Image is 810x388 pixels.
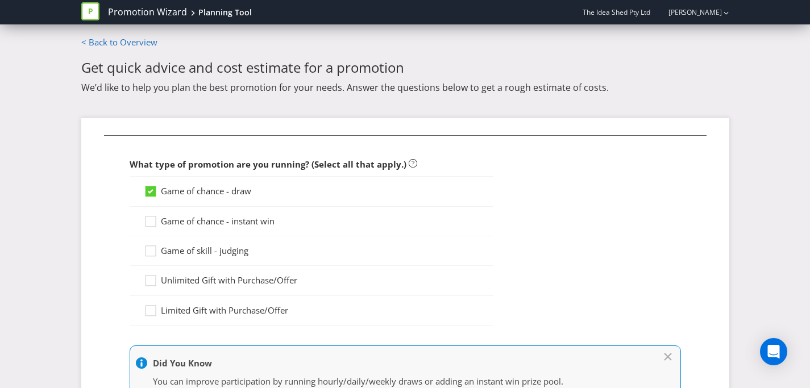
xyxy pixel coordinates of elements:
[161,215,275,227] span: Game of chance - instant win
[161,185,251,197] span: Game of chance - draw
[161,274,297,286] span: Unlimited Gift with Purchase/Offer
[760,338,787,365] div: Open Intercom Messenger
[108,6,187,19] a: Promotion Wizard
[153,376,646,387] p: You can improve participation by running hourly/daily/weekly draws or adding an instant win prize...
[161,245,248,256] span: Game of skill - judging
[130,158,406,170] span: What type of promotion are you running? (Select all that apply.)
[81,36,157,48] a: < Back to Overview
[583,7,650,17] span: The Idea Shed Pty Ltd
[81,81,729,94] p: We’d like to help you plan the best promotion for your needs. Answer the questions below to get a...
[657,7,722,17] a: [PERSON_NAME]
[161,304,288,316] span: Limited Gift with Purchase/Offer
[81,60,729,75] h2: Get quick advice and cost estimate for a promotion
[198,7,252,18] div: Planning Tool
